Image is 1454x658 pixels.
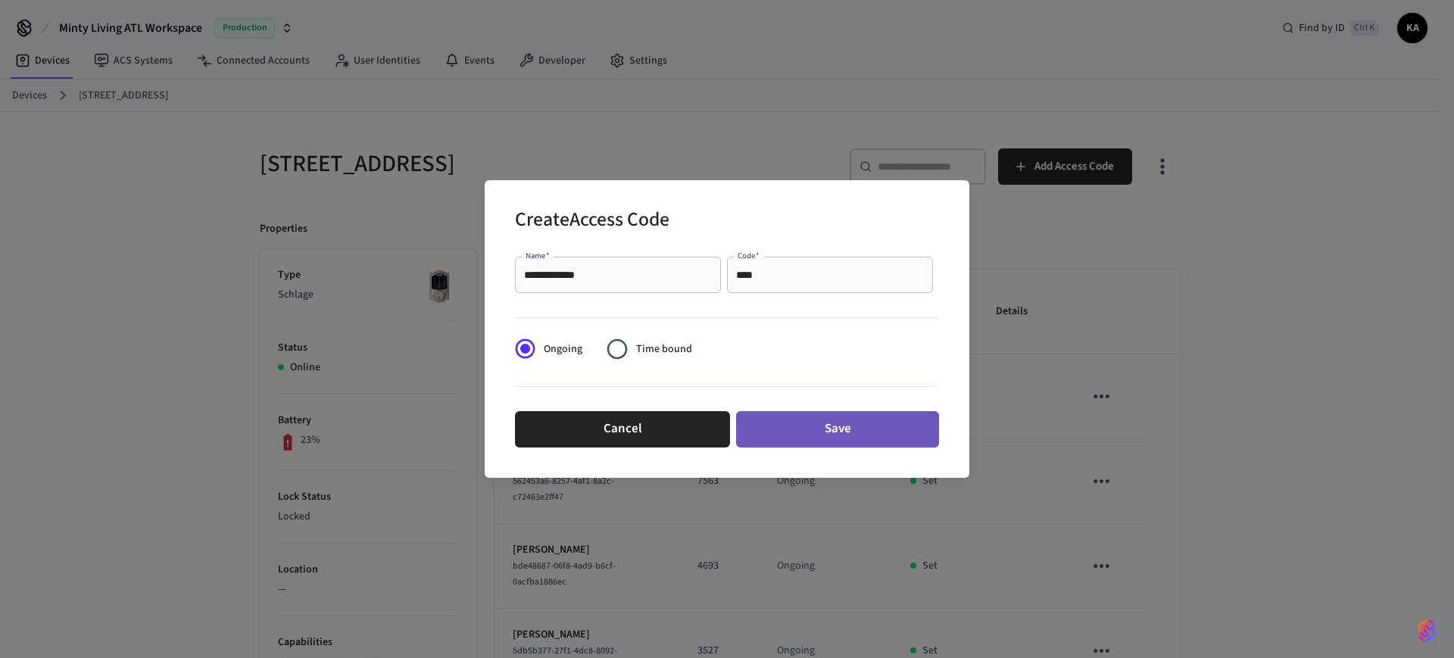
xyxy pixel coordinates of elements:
button: Cancel [515,411,730,448]
img: SeamLogoGradient.69752ec5.svg [1418,619,1436,643]
label: Name [526,250,550,261]
span: Ongoing [544,341,582,357]
button: Save [736,411,939,448]
span: Time bound [636,341,692,357]
label: Code [738,250,760,261]
h2: Create Access Code [515,198,669,245]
